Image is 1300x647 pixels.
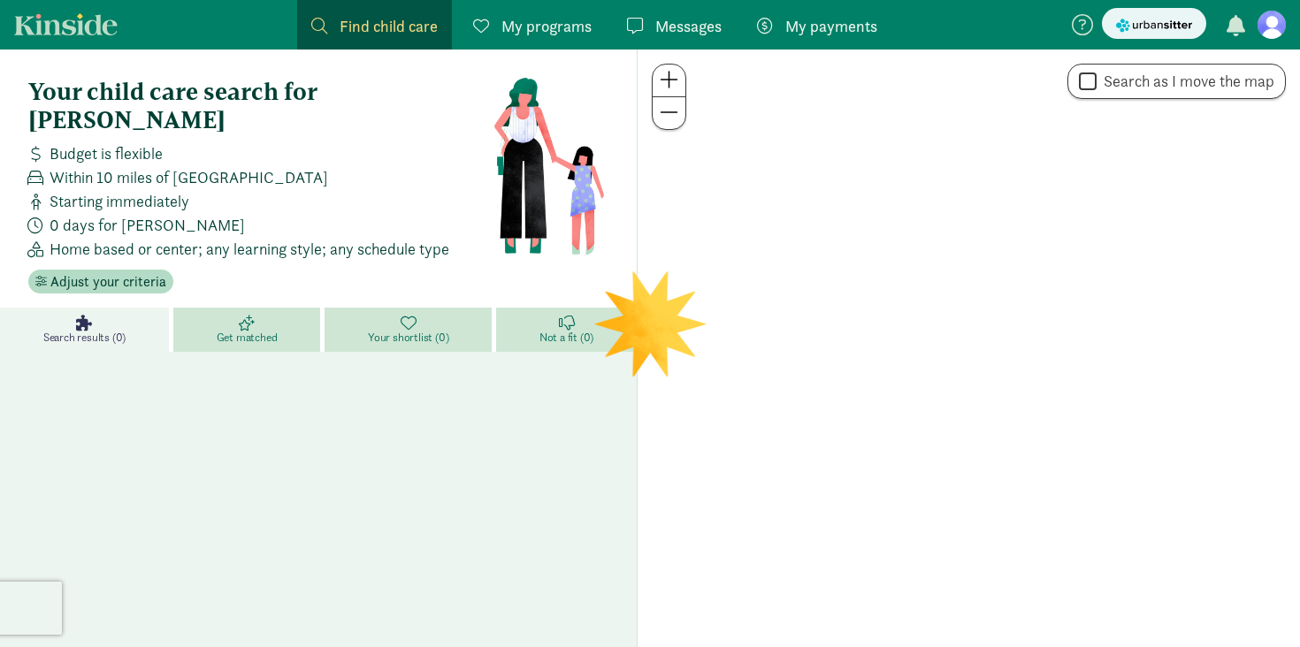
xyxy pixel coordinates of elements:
button: Adjust your criteria [28,270,173,294]
a: Your shortlist (0) [325,308,496,352]
img: urbansitter_logo_small.svg [1116,16,1192,34]
span: Home based or center; any learning style; any schedule type [50,237,449,261]
span: Messages [655,14,722,38]
span: 0 days for [PERSON_NAME] [50,213,245,237]
a: Kinside [14,13,118,35]
span: Within 10 miles of [GEOGRAPHIC_DATA] [50,165,328,189]
span: Find child care [340,14,438,38]
span: My payments [785,14,877,38]
span: Search results (0) [43,331,126,345]
a: Not a fit (0) [496,308,637,352]
span: Not a fit (0) [539,331,593,345]
h4: Your child care search for [PERSON_NAME] [28,78,493,134]
span: Adjust your criteria [50,271,166,293]
a: Get matched [173,308,325,352]
span: Get matched [217,331,278,345]
span: Your shortlist (0) [368,331,448,345]
label: Search as I move the map [1097,71,1274,92]
span: My programs [501,14,592,38]
span: Budget is flexible [50,141,163,165]
span: Starting immediately [50,189,189,213]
